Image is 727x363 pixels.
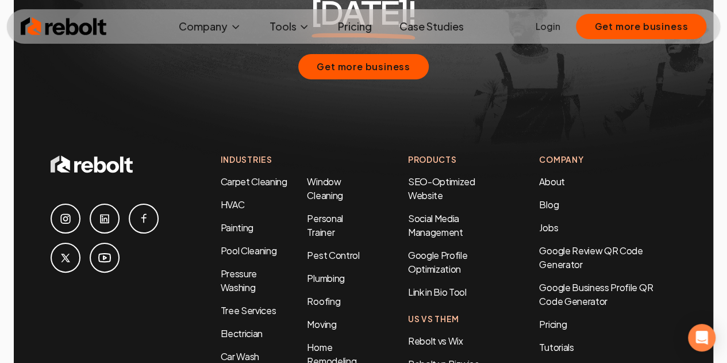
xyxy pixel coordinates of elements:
a: Personal Trainer [307,212,343,238]
button: Tools [260,15,319,38]
a: SEO-Optimized Website [408,175,475,201]
a: Social Media Management [408,212,463,238]
a: Window Cleaning [307,175,343,201]
button: Company [170,15,251,38]
button: Get more business [298,54,429,79]
a: Pool Cleaning [221,244,277,256]
h4: Industries [221,153,362,165]
div: Open Intercom Messenger [688,324,716,351]
a: Blog [539,198,559,210]
a: Plumbing [307,272,344,284]
a: HVAC [221,198,245,210]
a: Tutorials [539,340,676,354]
a: Google Business Profile QR Code Generator [539,281,653,307]
a: Moving [307,318,336,330]
a: Car Wash [221,350,259,362]
h4: Products [408,153,494,165]
a: Link in Bio Tool [408,285,467,297]
a: Rebolt vs Wix [408,334,463,346]
a: Login [535,20,560,33]
a: Carpet Cleaning [221,175,287,187]
a: About [539,175,564,187]
img: Rebolt Logo [21,15,107,38]
a: Pricing [328,15,380,38]
a: Pest Control [307,249,359,261]
a: Google Profile Optimization [408,249,468,274]
a: Pricing [539,317,676,331]
button: Get more business [576,14,706,39]
a: Tree Services [221,304,276,316]
h4: Us Vs Them [408,312,494,324]
a: Pressure Washing [221,267,257,293]
a: Electrician [221,327,263,339]
a: Jobs [539,221,558,233]
a: Painting [221,221,253,233]
a: Google Review QR Code Generator [539,244,643,270]
a: Case Studies [390,15,472,38]
h4: Company [539,153,676,165]
a: Roofing [307,295,340,307]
